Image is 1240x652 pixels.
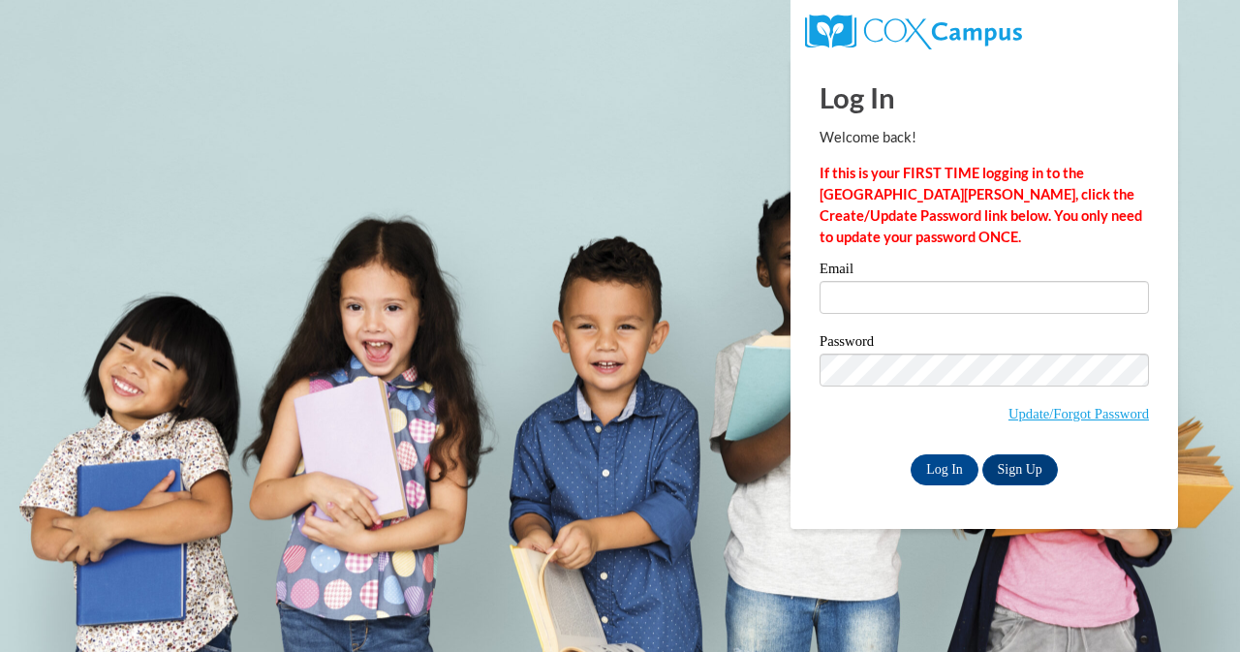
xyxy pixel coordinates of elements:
[820,165,1142,245] strong: If this is your FIRST TIME logging in to the [GEOGRAPHIC_DATA][PERSON_NAME], click the Create/Upd...
[820,334,1149,354] label: Password
[805,15,1022,49] img: COX Campus
[1008,406,1149,421] a: Update/Forgot Password
[982,454,1058,485] a: Sign Up
[820,127,1149,148] p: Welcome back!
[820,262,1149,281] label: Email
[911,454,978,485] input: Log In
[820,78,1149,117] h1: Log In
